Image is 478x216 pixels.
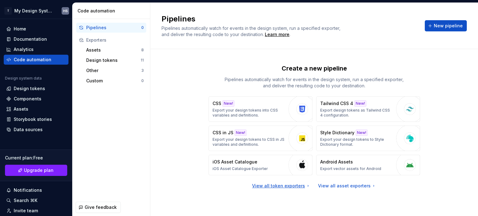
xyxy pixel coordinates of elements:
p: Export design tokens as Tailwind CSS 4 configuration. [320,108,393,118]
div: Code automation [77,8,148,14]
div: Search ⌘K [14,197,37,204]
div: Analytics [14,46,34,53]
div: Storybook stories [14,116,52,122]
div: Design system data [5,76,42,81]
div: T [4,7,12,15]
div: Components [14,96,41,102]
button: Style DictionaryNew!Export your design tokens to Style Dictionary format. [316,126,420,151]
a: View all token exporters [252,183,311,189]
a: Invite team [4,206,68,216]
div: Custom [86,78,141,84]
a: Documentation [4,34,68,44]
p: CSS in JS [213,130,233,136]
div: New! [235,130,246,136]
a: Design tokens [4,84,68,94]
div: Other [86,67,141,74]
p: Export your design tokens into CSS variables and definitions. [213,108,285,118]
div: Data sources [14,126,43,133]
div: 8 [141,48,144,53]
p: CSS [213,100,221,107]
a: Components [4,94,68,104]
p: Export your design tokens to CSS in JS variables and definitions. [213,137,285,147]
span: New pipeline [434,23,463,29]
div: HS [63,8,68,13]
p: iOS Asset Catalogue Exporter [213,166,268,171]
span: Give feedback [85,204,117,210]
button: iOS Asset CatalogueiOS Asset Catalogue Exporter [209,155,312,175]
p: Android Assets [320,159,353,165]
div: Documentation [14,36,47,42]
div: Code automation [14,57,51,63]
p: Pipelines automatically watch for events in the design system, run a specified exporter, and deli... [221,76,408,89]
p: Create a new pipeline [282,64,347,73]
div: Design tokens [14,85,45,92]
p: Style Dictionary [320,130,354,136]
button: Pipelines0 [76,23,146,33]
div: Assets [14,106,28,112]
a: View all asset exporters [318,183,376,189]
button: CSS in JSNew!Export your design tokens to CSS in JS variables and definitions. [209,126,312,151]
a: Learn more [265,31,289,38]
div: Design tokens [86,57,141,63]
button: Assets8 [84,45,146,55]
p: Export your design tokens to Style Dictionary format. [320,137,393,147]
div: My Design System [14,8,54,14]
div: New! [356,130,368,136]
span: Pipelines automatically watch for events in the design system, run a specified exporter, and deli... [162,25,342,37]
div: 0 [141,25,144,30]
span: . [264,32,290,37]
p: Tailwind CSS 4 [320,100,353,107]
a: Analytics [4,44,68,54]
span: Upgrade plan [24,167,54,173]
button: Design tokens11 [84,55,146,65]
button: Other3 [84,66,146,76]
a: Data sources [4,125,68,135]
div: Pipelines [86,25,141,31]
button: TMy Design SystemHS [1,4,71,17]
a: Assets [4,104,68,114]
div: Home [14,26,26,32]
a: Home [4,24,68,34]
div: 3 [141,68,144,73]
div: New! [354,100,366,107]
button: New pipeline [425,20,467,31]
div: Current plan : Free [5,155,67,161]
h2: Pipelines [162,14,417,24]
button: Search ⌘K [4,195,68,205]
div: 0 [141,78,144,83]
button: Android AssetsExport vector assets for Android [316,155,420,175]
div: New! [223,100,234,107]
button: Notifications [4,185,68,195]
p: Export vector assets for Android [320,166,381,171]
a: Storybook stories [4,114,68,124]
a: Code automation [4,55,68,65]
div: Notifications [14,187,42,193]
div: Assets [86,47,141,53]
button: Custom0 [84,76,146,86]
button: CSSNew!Export your design tokens into CSS variables and definitions. [209,96,312,122]
a: Upgrade plan [5,165,67,176]
button: Tailwind CSS 4New!Export design tokens as Tailwind CSS 4 configuration. [316,96,420,122]
div: 11 [141,58,144,63]
p: iOS Asset Catalogue [213,159,257,165]
div: Invite team [14,208,38,214]
div: Exporters [86,37,144,43]
button: Give feedback [76,202,121,213]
